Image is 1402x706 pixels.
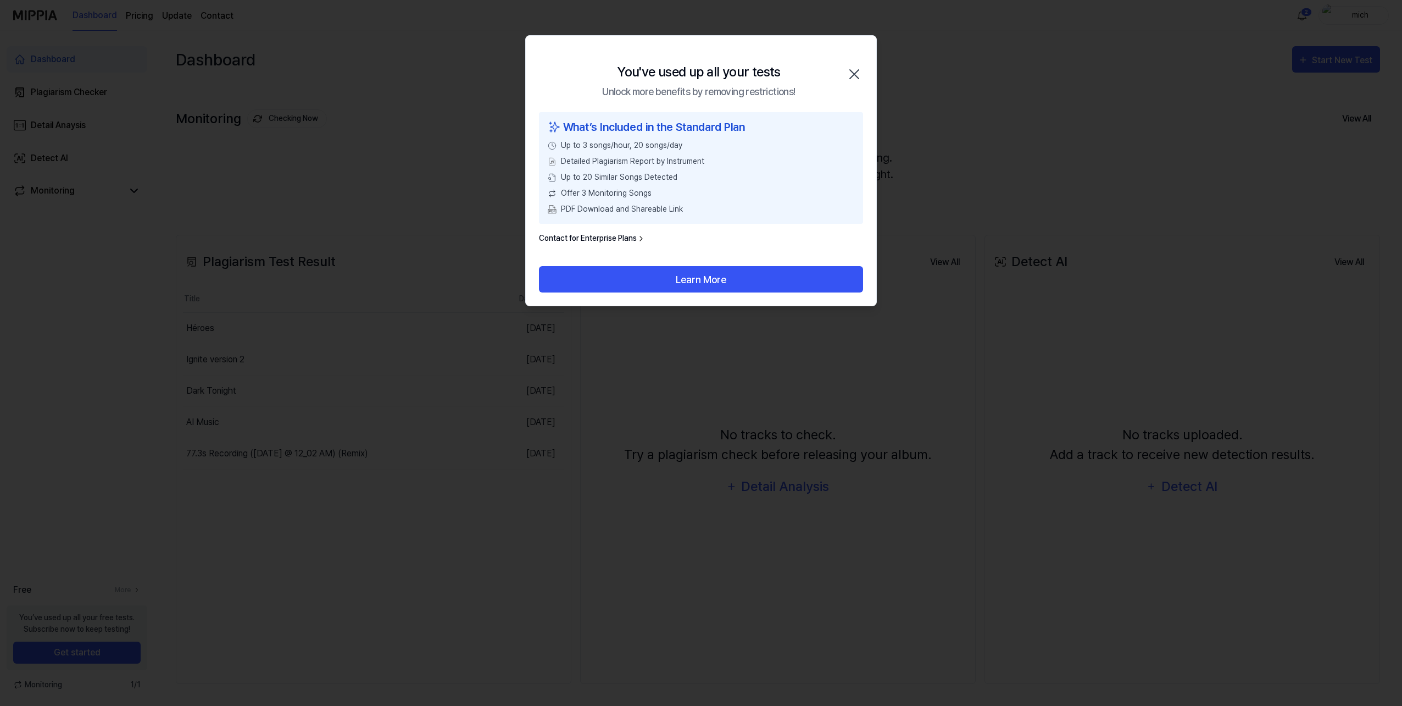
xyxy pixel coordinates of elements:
span: Offer 3 Monitoring Songs [561,187,652,199]
span: Up to 3 songs/hour, 20 songs/day [561,140,682,151]
div: You've used up all your tests [617,62,781,82]
img: sparkles icon [548,119,561,135]
a: Contact for Enterprise Plans [539,233,646,244]
div: What’s Included in the Standard Plan [548,119,854,135]
span: PDF Download and Shareable Link [561,203,683,215]
img: File Select [548,157,557,166]
div: Unlock more benefits by removing restrictions! [602,84,795,99]
span: Detailed Plagiarism Report by Instrument [561,156,704,167]
button: Learn More [539,266,863,293]
img: PDF Download [548,205,557,214]
span: Up to 20 Similar Songs Detected [561,172,677,183]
